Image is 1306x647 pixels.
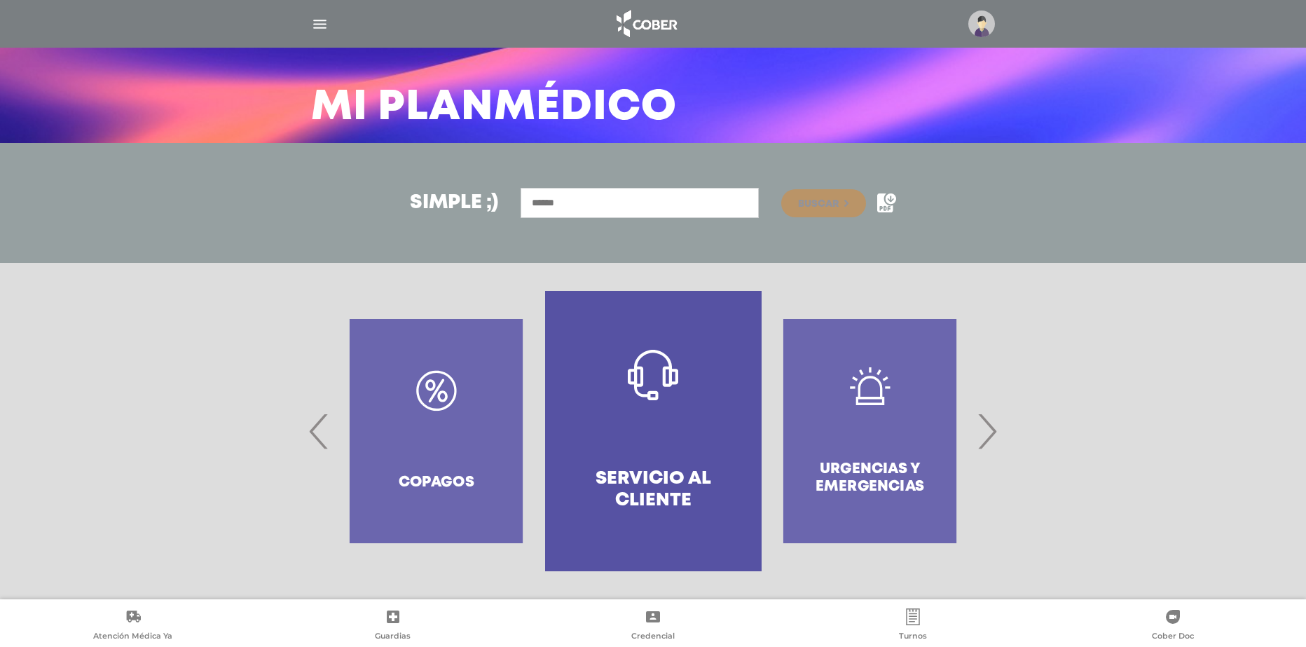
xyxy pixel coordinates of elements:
[311,90,677,126] h3: Mi Plan Médico
[899,631,927,643] span: Turnos
[93,631,172,643] span: Atención Médica Ya
[783,608,1043,644] a: Turnos
[311,15,329,33] img: Cober_menu-lines-white.svg
[305,393,333,469] span: Previous
[609,7,682,41] img: logo_cober_home-white.png
[973,393,1001,469] span: Next
[263,608,523,644] a: Guardias
[631,631,675,643] span: Credencial
[375,631,411,643] span: Guardias
[545,291,762,571] a: Servicio al Cliente
[410,193,498,213] h3: Simple ;)
[798,199,839,209] span: Buscar
[3,608,263,644] a: Atención Médica Ya
[523,608,783,644] a: Credencial
[1043,608,1303,644] a: Cober Doc
[781,189,865,217] button: Buscar
[570,468,736,512] h4: Servicio al Cliente
[968,11,995,37] img: profile-placeholder.svg
[1152,631,1194,643] span: Cober Doc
